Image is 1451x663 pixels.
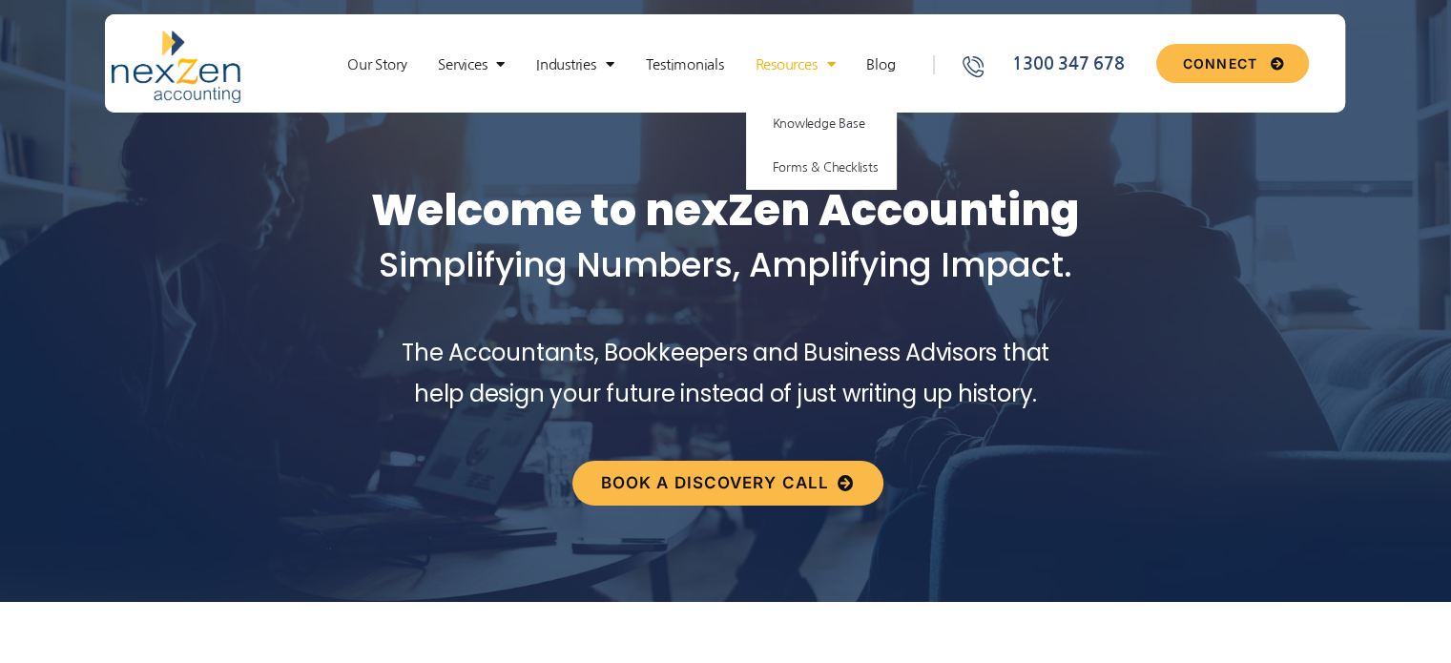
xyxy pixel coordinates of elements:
[428,55,514,74] a: Services
[746,102,898,146] a: Knowledge Base
[572,461,883,506] a: Book a discovery call
[338,55,416,74] a: Our Story
[320,55,922,74] nav: Menu
[402,337,1049,409] span: The Accountants, Bookkeepers and Business Advisors that help design your future instead of just w...
[746,55,845,74] a: Resources
[635,55,733,74] a: Testimonials
[1156,44,1308,83] a: CONNECT
[746,102,898,190] ul: Resources
[746,146,898,190] a: Forms & Checklists
[601,475,829,491] span: Book a discovery call
[1007,52,1124,77] span: 1300 347 678
[1182,57,1257,71] span: CONNECT
[527,55,623,74] a: Industries
[379,241,1072,288] span: Simplifying Numbers, Amplifying Impact.
[961,52,1150,77] a: 1300 347 678
[857,55,904,74] a: Blog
